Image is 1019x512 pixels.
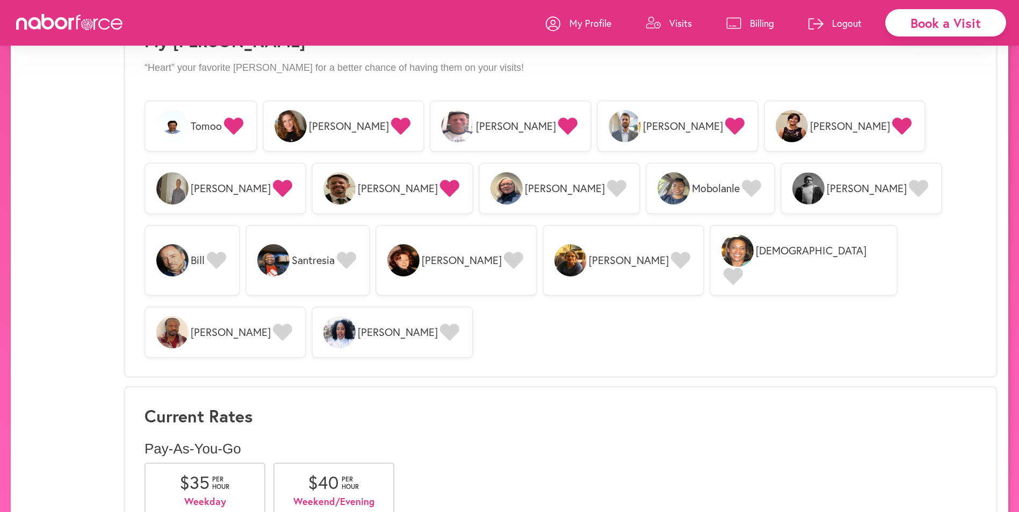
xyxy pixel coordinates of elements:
span: per hour [342,476,360,491]
img: gs3gkGDSIWH41PxtW06N [274,110,307,142]
img: M2XvqHNQfeUMXCwSg2qj [776,110,808,142]
img: H5LpmA6Q1qO9D3tiQijb [323,172,356,204]
span: $ 35 [179,471,209,494]
a: Visits [646,7,692,39]
img: xS4yWilDSd6IWvzd8jQ7 [156,316,189,348]
span: [PERSON_NAME] [525,182,605,195]
span: $ 40 [308,471,339,494]
span: Mobolanle [692,182,740,195]
span: Santresia [292,254,335,267]
img: qGCACiUVTGq81sB0tBh3 [442,110,474,142]
a: My Profile [546,7,611,39]
img: J5HrL2FBSuKWn0OE8mXz [490,172,523,204]
p: My Profile [569,17,611,30]
h1: My [PERSON_NAME] [144,31,977,51]
span: per hour [212,476,231,491]
p: Weekend/Evening [291,496,377,508]
span: Bill [191,254,205,267]
img: 7Z0BpNkcRjmmIFIZ5S1I [792,172,825,204]
span: [PERSON_NAME] [191,182,271,195]
img: 4c6YcYSNTFW6IHhU4ZvU [323,316,356,348]
span: [PERSON_NAME] [358,182,438,195]
p: Billing [750,17,774,30]
p: Visits [669,17,692,30]
span: [PERSON_NAME] [191,326,271,339]
a: Logout [808,7,862,39]
img: 175pxhC2QEyu773vLgBf [387,244,420,276]
p: Weekday [162,496,248,508]
img: FbdjhP1Tc2HfVI5d12Rq [554,244,587,276]
span: Tomoo [191,120,222,133]
span: [DEMOGRAPHIC_DATA] [756,244,866,257]
p: “Heart” your favorite [PERSON_NAME] for a better chance of having them on your visits! [144,62,977,74]
span: [PERSON_NAME] [643,120,723,133]
span: [PERSON_NAME] [589,254,669,267]
span: [PERSON_NAME] [309,120,389,133]
img: uO9lBQdmSAKJJyDVnUlj [156,172,189,204]
span: [PERSON_NAME] [358,326,438,339]
img: 7Af6D2R8ScuGsJVnsM5q [721,235,754,267]
span: [PERSON_NAME] [810,120,890,133]
p: Pay-As-You-Go [144,441,977,457]
div: Book a Visit [885,9,1006,36]
h3: Current Rates [144,406,977,426]
img: kSDO2llKS86bV3jYUoNS [657,172,690,204]
img: 5msA08zzQcO2kBkpZZIJ [156,244,189,276]
img: 4QHuztNtT2i6DhkqUNXL [609,110,641,142]
span: [PERSON_NAME] [476,120,556,133]
span: [PERSON_NAME] [827,182,907,195]
img: hODXzSsQRCClcUgO3jN0 [156,110,189,142]
p: Logout [832,17,862,30]
img: avBDy1YeTgesvfhUsi0o [257,244,290,276]
a: Billing [726,7,774,39]
span: [PERSON_NAME] [422,254,502,267]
